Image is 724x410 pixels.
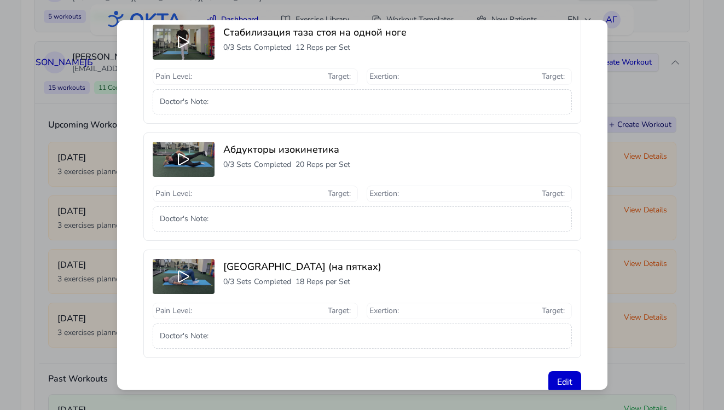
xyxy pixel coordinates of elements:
span: Pain Level : [155,188,192,199]
span: Target : [542,71,565,82]
div: Doctor's Note : [153,89,572,114]
p: 0 / 3 Sets Completed [223,276,291,287]
p: 18 Reps per Set [296,276,350,287]
span: Target : [328,188,351,199]
span: Target : [542,188,565,199]
span: Exertion : [369,71,399,82]
span: Target : [328,71,351,82]
span: Pain Level : [155,71,192,82]
span: Exertion : [369,305,399,316]
h3: Абдукторы изокинетика [223,142,571,157]
div: Doctor's Note : [153,206,572,232]
h3: [GEOGRAPHIC_DATA] (на пятках) [223,259,571,274]
span: Target : [542,305,565,316]
button: Edit [548,371,581,393]
span: Pain Level : [155,305,192,316]
div: Doctor's Note : [153,324,572,349]
span: Target : [328,305,351,316]
p: 0 / 3 Sets Completed [223,159,291,170]
p: 12 Reps per Set [296,42,350,53]
h3: Стабилизация таза стоя на одной ноге [223,25,571,40]
span: Exertion : [369,188,399,199]
p: 0 / 3 Sets Completed [223,42,291,53]
p: 20 Reps per Set [296,159,350,170]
